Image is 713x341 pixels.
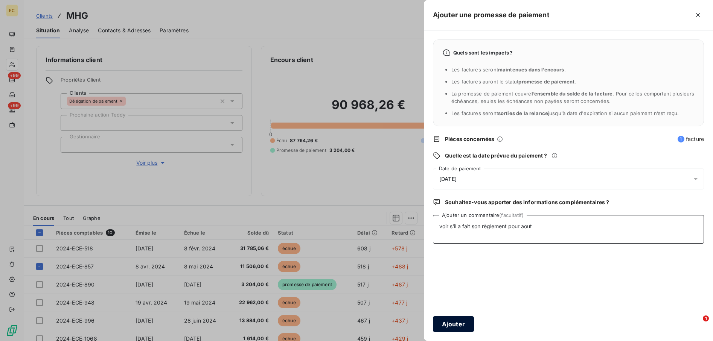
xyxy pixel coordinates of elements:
span: promesse de paiement [518,79,574,85]
span: Les factures seront . [451,67,566,73]
span: Souhaitez-vous apporter des informations complémentaires ? [445,199,609,206]
span: Les factures auront le statut . [451,79,576,85]
span: l’ensemble du solde de la facture [532,91,613,97]
span: facture [678,135,704,143]
span: Quels sont les impacts ? [453,50,513,56]
span: [DATE] [439,176,457,182]
span: 1 [678,136,684,142]
textarea: voir s'il a fait son règlement pour aout [433,215,704,244]
span: Pièces concernées [445,135,495,143]
h5: Ajouter une promesse de paiement [433,10,550,20]
span: Quelle est la date prévue du paiement ? [445,152,547,159]
button: Ajouter [433,316,474,332]
span: sorties de la relance [498,110,548,116]
span: La promesse de paiement couvre . Pour celles comportant plusieurs échéances, seules les échéances... [451,91,695,104]
span: Les factures seront jusqu'à date d'expiration si aucun paiement n’est reçu. [451,110,679,116]
span: maintenues dans l’encours [498,67,564,73]
iframe: Intercom live chat [687,315,705,333]
span: 1 [703,315,709,321]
